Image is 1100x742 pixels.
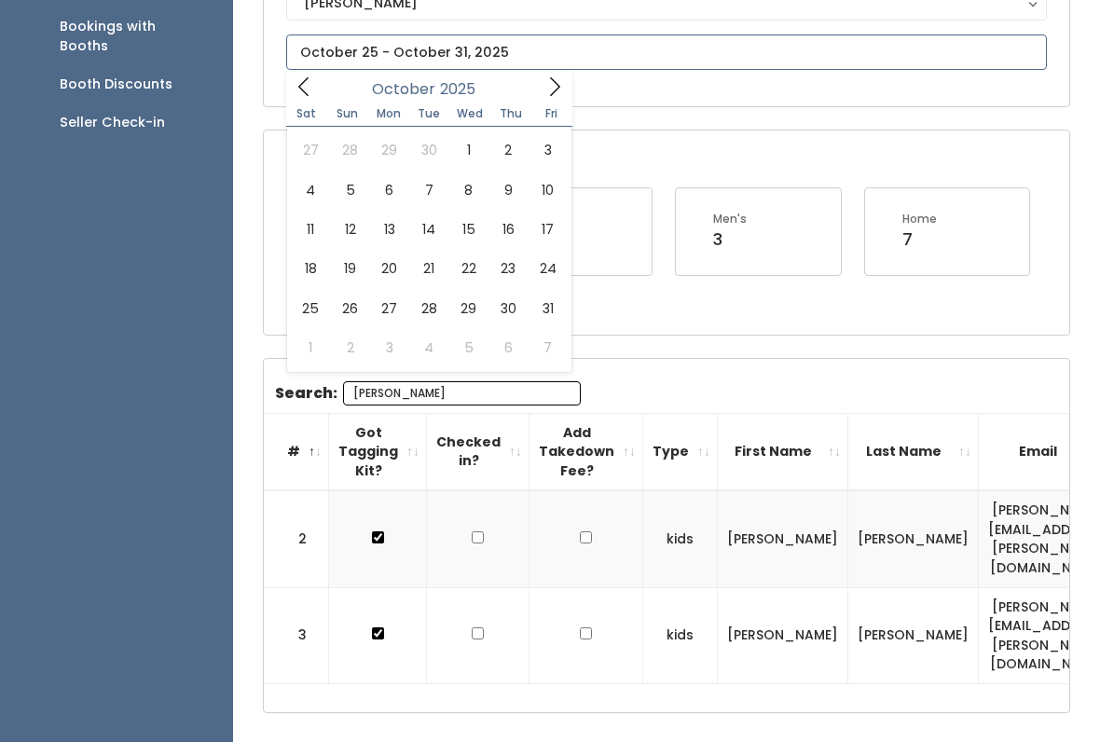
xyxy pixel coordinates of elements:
th: Add Takedown Fee?: activate to sort column ascending [529,413,643,490]
span: September 29, 2025 [370,131,409,170]
th: Last Name: activate to sort column ascending [848,413,979,490]
div: 3 [713,227,747,252]
span: October 25, 2025 [291,289,330,328]
td: [PERSON_NAME] [718,490,848,587]
span: September 30, 2025 [409,131,448,170]
span: October 7, 2025 [409,171,448,210]
span: October 17, 2025 [528,210,567,249]
span: Sat [286,108,327,119]
span: October 26, 2025 [330,289,369,328]
td: [PERSON_NAME] [718,587,848,683]
input: October 25 - October 31, 2025 [286,34,1047,70]
span: November 6, 2025 [488,328,528,367]
div: Bookings with Booths [60,17,203,56]
div: Home [902,211,937,227]
span: October 5, 2025 [330,171,369,210]
span: October 2, 2025 [488,131,528,170]
th: First Name: activate to sort column ascending [718,413,848,490]
span: November 3, 2025 [370,328,409,367]
th: #: activate to sort column descending [264,413,329,490]
span: Fri [531,108,572,119]
div: Booth Discounts [60,75,172,94]
span: Tue [408,108,449,119]
span: October 1, 2025 [449,131,488,170]
span: October 14, 2025 [409,210,448,249]
span: October 19, 2025 [330,249,369,288]
span: October 9, 2025 [488,171,528,210]
span: October 3, 2025 [528,131,567,170]
span: Thu [490,108,531,119]
span: October 24, 2025 [528,249,567,288]
span: October 29, 2025 [449,289,488,328]
span: October 13, 2025 [370,210,409,249]
td: [PERSON_NAME] [848,490,979,587]
span: October 11, 2025 [291,210,330,249]
span: October 18, 2025 [291,249,330,288]
span: October 20, 2025 [370,249,409,288]
td: kids [643,587,718,683]
input: Search: [343,381,581,405]
span: Mon [368,108,409,119]
td: 2 [264,490,329,587]
span: October 31, 2025 [528,289,567,328]
div: 7 [902,227,937,252]
span: October 6, 2025 [370,171,409,210]
span: October 21, 2025 [409,249,448,288]
th: Type: activate to sort column ascending [643,413,718,490]
span: October 23, 2025 [488,249,528,288]
td: kids [643,490,718,587]
th: Got Tagging Kit?: activate to sort column ascending [329,413,427,490]
span: October 12, 2025 [330,210,369,249]
span: October 28, 2025 [409,289,448,328]
span: October 22, 2025 [449,249,488,288]
span: November 7, 2025 [528,328,567,367]
label: Search: [275,381,581,405]
span: October 8, 2025 [449,171,488,210]
td: 3 [264,587,329,683]
span: October 4, 2025 [291,171,330,210]
span: October 30, 2025 [488,289,528,328]
span: September 27, 2025 [291,131,330,170]
span: October [372,82,435,97]
span: November 1, 2025 [291,328,330,367]
div: Seller Check-in [60,113,165,132]
span: September 28, 2025 [330,131,369,170]
span: November 4, 2025 [409,328,448,367]
div: Men's [713,211,747,227]
span: November 5, 2025 [449,328,488,367]
span: October 27, 2025 [370,289,409,328]
span: October 10, 2025 [528,171,567,210]
span: Wed [449,108,490,119]
span: November 2, 2025 [330,328,369,367]
th: Checked in?: activate to sort column ascending [427,413,529,490]
td: [PERSON_NAME] [848,587,979,683]
span: Sun [327,108,368,119]
input: Year [435,77,491,101]
span: October 15, 2025 [449,210,488,249]
span: October 16, 2025 [488,210,528,249]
